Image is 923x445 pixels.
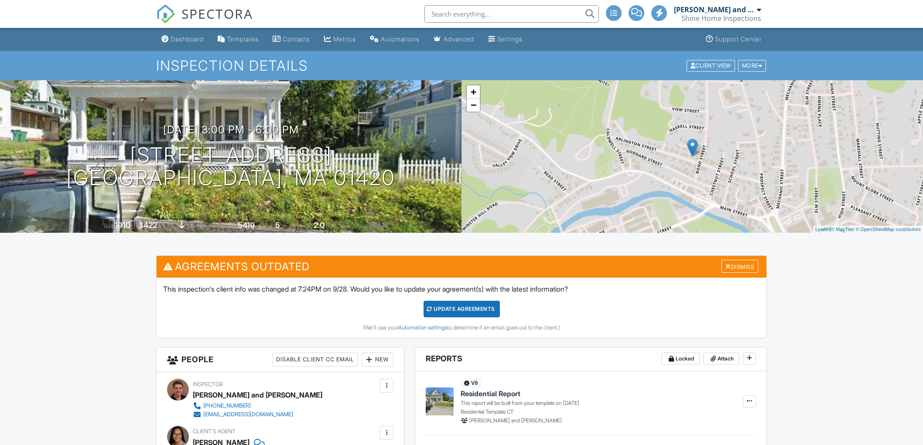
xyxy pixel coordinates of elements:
div: [PHONE_NUMBER] [203,402,251,409]
a: Leaflet [815,227,830,232]
div: [EMAIL_ADDRESS][DOMAIN_NAME] [203,411,293,418]
div: Disable Client CC Email [272,353,358,367]
a: Automation settings [398,324,447,331]
a: Templates [214,31,262,48]
a: Metrics [321,31,359,48]
div: 5419 [238,221,255,230]
span: Built [104,223,113,229]
div: Dismiss [721,260,758,273]
div: Client View [687,60,735,71]
div: [PERSON_NAME] and [PERSON_NAME] [674,5,755,14]
input: Search everything... [424,5,599,23]
a: SPECTORA [156,12,253,30]
span: SPECTORA [181,4,253,23]
span: sq. ft. [158,223,171,229]
span: bedrooms [281,223,305,229]
div: Update Agreements [424,301,500,317]
div: Shine Home Inspections [681,14,761,23]
div: Templates [227,35,259,43]
img: The Best Home Inspection Software - Spectora [156,4,175,24]
div: 2.0 [314,221,325,230]
span: sq.ft. [256,223,267,229]
h3: [DATE] 3:00 pm - 6:00 pm [163,124,299,136]
div: New [362,353,393,367]
h3: Agreements Outdated [157,256,766,277]
div: Contacts [283,35,310,43]
div: More [738,60,766,71]
a: Settings [485,31,526,48]
a: Zoom in [467,85,480,99]
a: [EMAIL_ADDRESS][DOMAIN_NAME] [193,410,315,419]
span: Lot Size [218,223,236,229]
h1: Inspection Details [156,58,767,73]
div: 1910 [115,221,130,230]
a: Advanced [430,31,478,48]
h3: People [157,347,404,372]
div: Settings [497,35,523,43]
div: Support Center [715,35,762,43]
a: © OpenStreetMap contributors [856,227,921,232]
a: © MapTiler [831,227,855,232]
div: | [813,226,923,233]
div: Advanced [444,35,474,43]
div: Dashboard [171,35,204,43]
a: Automations (Advanced) [366,31,423,48]
div: 5 [275,221,280,230]
a: [PHONE_NUMBER] [193,401,315,410]
a: Dashboard [158,31,207,48]
div: Automations [381,35,420,43]
div: [PERSON_NAME] and [PERSON_NAME] [193,388,322,401]
span: Inspector [193,381,223,387]
a: Contacts [269,31,314,48]
div: This inspection's client info was changed at 7:24PM on 9/28. Would you like to update your agreem... [157,278,766,338]
span: basement [186,223,210,229]
div: 3422 [139,221,157,230]
div: (We'll use your to determine if an email goes out to the client.) [163,324,760,331]
a: Client View [686,62,737,68]
span: bathrooms [326,223,351,229]
span: Client's Agent [193,428,236,435]
div: Metrics [333,35,356,43]
a: Support Center [702,31,765,48]
a: Zoom out [467,99,480,112]
h1: [STREET_ADDRESS] [GEOGRAPHIC_DATA], MA 01420 [66,144,395,190]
